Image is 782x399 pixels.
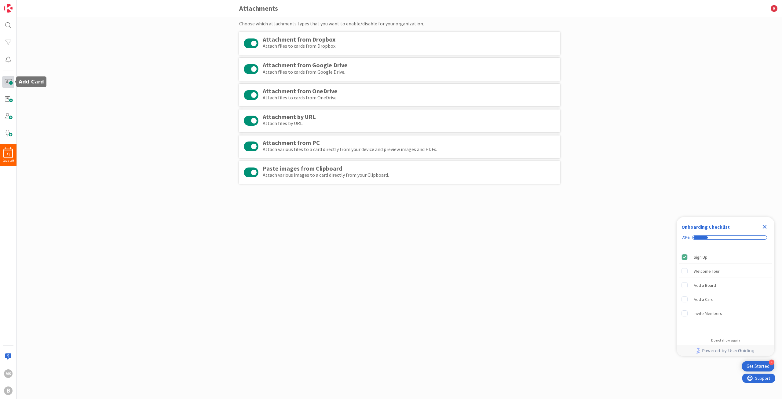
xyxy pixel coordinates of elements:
[7,152,10,157] span: 4
[682,223,730,231] div: Onboarding Checklist
[682,235,769,240] div: Checklist progress: 20%
[694,310,722,317] div: Invite Members
[263,37,554,42] div: Attachment from Dropbox
[694,253,707,261] div: Sign Up
[679,279,772,292] div: Add a Board is incomplete.
[263,146,554,152] div: Attach various files to a card directly from your device and preview images and PDFs.
[679,264,772,278] div: Welcome Tour is incomplete.
[694,296,714,303] div: Add a Card
[263,120,554,126] div: Attach files by URL.
[679,307,772,320] div: Invite Members is incomplete.
[682,235,690,240] div: 20%
[13,1,28,8] span: Support
[19,79,44,85] h5: Add Card
[4,4,13,13] img: Visit kanbanzone.com
[694,282,716,289] div: Add a Board
[702,347,755,354] span: Powered by UserGuiding
[263,95,554,100] div: Attach files to cards from OneDrive.
[4,369,13,378] div: MS
[263,62,554,68] div: Attachment from Google Drive
[677,345,774,356] div: Footer
[680,345,771,356] a: Powered by UserGuiding
[263,69,554,75] div: Attach files to cards from Google Drive.
[677,248,774,334] div: Checklist items
[263,172,554,178] div: Attach various images to a card directly from your Clipboard.
[760,222,769,232] div: Close Checklist
[4,386,13,395] div: B
[769,360,774,365] div: 4
[263,88,554,94] div: Attachment from OneDrive
[263,140,554,146] div: Attachment from PC
[742,361,774,371] div: Open Get Started checklist, remaining modules: 4
[263,43,554,49] div: Attach files to cards from Dropbox.
[747,363,769,369] div: Get Started
[263,114,554,120] div: Attachment by URL
[239,20,560,27] p: Choose which attachments types that you want to enable/disable for your organization.
[263,166,554,171] div: Paste images from Clipboard
[711,338,740,343] div: Do not show again
[679,250,772,264] div: Sign Up is complete.
[694,268,720,275] div: Welcome Tour
[677,217,774,356] div: Checklist Container
[679,293,772,306] div: Add a Card is incomplete.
